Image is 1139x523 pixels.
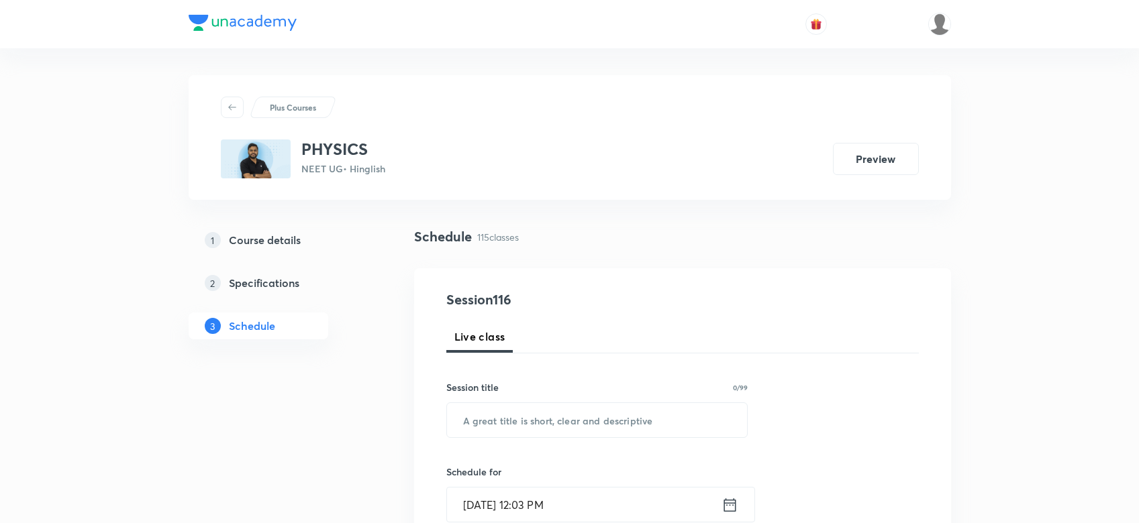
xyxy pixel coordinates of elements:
button: avatar [805,13,827,35]
p: 3 [205,318,221,334]
p: 2 [205,275,221,291]
button: Preview [833,143,919,175]
h5: Specifications [229,275,299,291]
img: 65C6A202-99CA-472F-9977-F39A9F01446B_plus.png [221,139,291,178]
a: 2Specifications [189,270,371,296]
h6: Schedule for [446,465,748,479]
h4: Session 116 [446,290,691,310]
p: 115 classes [477,230,519,244]
h3: PHYSICS [301,139,385,159]
p: 0/99 [733,384,748,391]
input: A great title is short, clear and descriptive [447,403,748,437]
h4: Schedule [414,227,472,247]
p: 1 [205,232,221,248]
img: Company Logo [189,15,297,31]
a: 1Course details [189,227,371,253]
a: Company Logo [189,15,297,34]
p: NEET UG • Hinglish [301,162,385,176]
h6: Session title [446,380,499,394]
img: Shahrukh Ansari [928,13,951,36]
p: Plus Courses [270,101,316,113]
h5: Course details [229,232,301,248]
h5: Schedule [229,318,275,334]
img: avatar [810,18,822,30]
span: Live class [454,329,505,345]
